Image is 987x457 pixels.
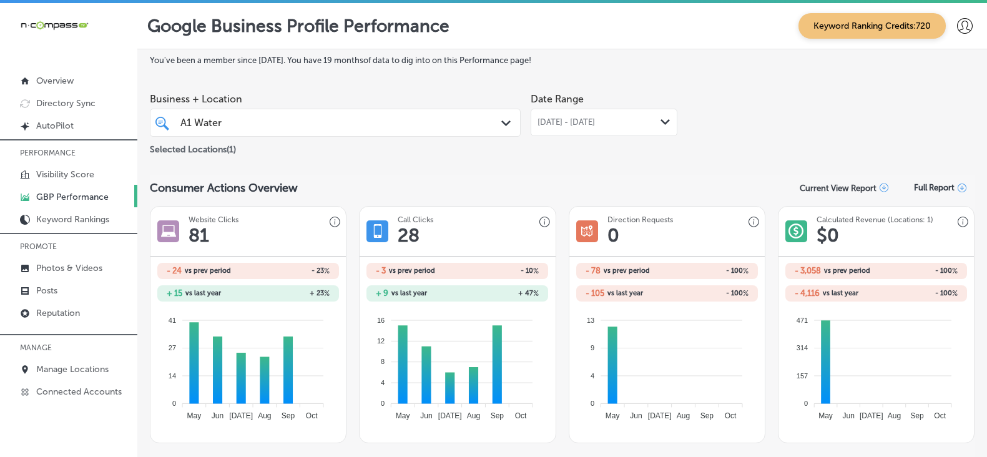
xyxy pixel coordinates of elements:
h3: Calculated Revenue (Locations: 1) [817,215,933,224]
span: Keyword Ranking Credits: 720 [798,13,946,39]
tspan: Jun [421,411,433,420]
span: % [324,289,330,298]
h2: - 4,116 [795,288,820,298]
span: % [952,267,958,275]
tspan: May [396,411,410,420]
tspan: May [605,411,619,420]
h2: - 10 [458,267,539,275]
tspan: May [187,411,202,420]
span: % [533,289,539,298]
h2: - 100 [876,267,957,275]
tspan: 41 [169,316,176,323]
h3: Website Clicks [189,215,238,224]
tspan: May [818,411,833,420]
h2: - 105 [586,288,604,298]
tspan: 0 [172,400,176,407]
span: vs prev period [185,267,231,274]
p: Selected Locations ( 1 ) [150,139,236,155]
p: Photos & Videos [36,263,102,273]
tspan: Jun [630,411,642,420]
h2: - 78 [586,266,601,275]
span: vs prev period [824,267,870,274]
tspan: Aug [258,411,271,420]
tspan: [DATE] [438,411,462,420]
h2: - 100 [667,267,748,275]
h1: 28 [398,224,420,247]
tspan: 0 [381,400,385,407]
tspan: 27 [169,344,176,351]
h2: + 15 [167,288,182,298]
p: Manage Locations [36,364,109,375]
h1: $ 0 [817,224,839,247]
span: [DATE] - [DATE] [538,117,595,127]
tspan: Aug [888,411,901,420]
h2: - 3 [376,266,386,275]
span: vs last year [391,290,427,297]
h3: Call Clicks [398,215,433,224]
h2: - 24 [167,266,182,275]
tspan: [DATE] [230,411,253,420]
h2: + 47 [458,289,539,298]
tspan: 4 [381,379,385,386]
span: % [952,289,958,298]
p: Google Business Profile Performance [147,16,449,36]
p: GBP Performance [36,192,109,202]
p: Keyword Rankings [36,214,109,225]
p: Connected Accounts [36,386,122,397]
tspan: 13 [587,316,594,323]
p: Posts [36,285,57,296]
tspan: Oct [724,411,736,420]
tspan: 314 [797,344,808,351]
tspan: Sep [910,411,924,420]
tspan: 0 [591,400,594,407]
span: % [324,267,330,275]
tspan: 4 [591,371,594,379]
h2: + 9 [376,288,388,298]
p: Reputation [36,308,80,318]
span: vs last year [607,290,643,297]
h2: + 23 [248,289,330,298]
tspan: Aug [677,411,690,420]
h1: 0 [607,224,619,247]
tspan: Jun [212,411,223,420]
span: vs last year [823,290,858,297]
span: Full Report [914,183,955,192]
span: % [743,267,749,275]
img: 660ab0bf-5cc7-4cb8-ba1c-48b5ae0f18e60NCTV_CLogo_TV_Black_-500x88.png [20,19,89,31]
label: Date Range [531,93,584,105]
span: vs prev period [389,267,435,274]
tspan: 157 [797,371,808,379]
p: Overview [36,76,74,86]
span: % [743,289,749,298]
tspan: Sep [700,411,714,420]
p: Current View Report [800,184,877,193]
h1: 81 [189,224,209,247]
tspan: Oct [306,411,318,420]
h2: - 100 [667,289,748,298]
span: vs prev period [604,267,650,274]
tspan: Oct [515,411,527,420]
tspan: [DATE] [860,411,883,420]
span: Business + Location [150,93,521,105]
tspan: [DATE] [648,411,672,420]
tspan: 12 [377,337,385,345]
span: % [533,267,539,275]
tspan: Sep [491,411,504,420]
p: Visibility Score [36,169,94,180]
span: vs last year [185,290,221,297]
tspan: 0 [804,400,808,407]
tspan: Jun [842,411,854,420]
tspan: Aug [467,411,480,420]
tspan: 9 [591,344,594,351]
label: You've been a member since [DATE] . You have 19 months of data to dig into on this Performance page! [150,56,975,65]
tspan: 16 [377,316,385,323]
tspan: Sep [282,411,295,420]
tspan: 8 [381,358,385,365]
tspan: 14 [169,371,176,379]
h3: Direction Requests [607,215,673,224]
p: AutoPilot [36,120,74,131]
tspan: 471 [797,316,808,323]
h2: - 100 [876,289,957,298]
tspan: Oct [934,411,946,420]
h2: - 3,058 [795,266,821,275]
